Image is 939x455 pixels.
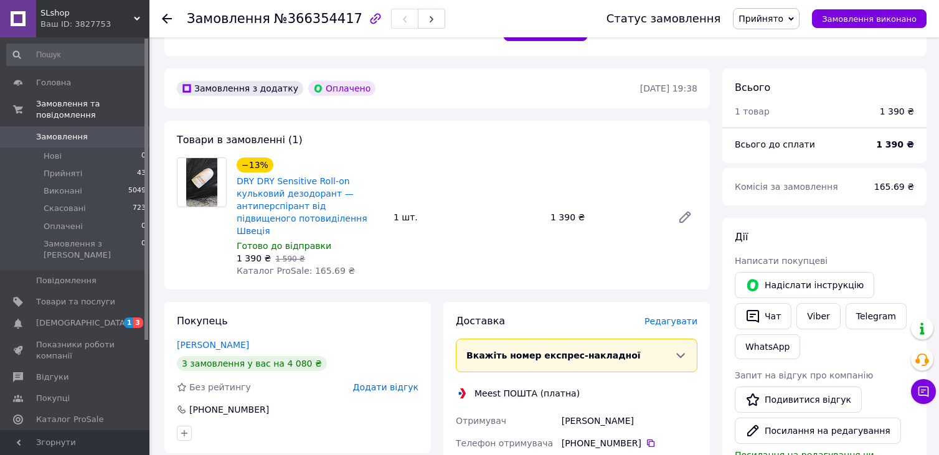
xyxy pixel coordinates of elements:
[237,157,273,172] div: −13%
[874,182,914,192] span: 165.69 ₴
[36,296,115,307] span: Товари та послуги
[562,437,697,449] div: [PHONE_NUMBER]
[911,379,936,404] button: Чат з покупцем
[735,82,770,93] span: Всього
[389,209,545,226] div: 1 шт.
[177,81,303,96] div: Замовлення з додатку
[237,241,331,251] span: Готово до відправки
[36,317,128,329] span: [DEMOGRAPHIC_DATA]
[880,105,914,118] div: 1 390 ₴
[735,256,828,266] span: Написати покупцеві
[36,393,70,404] span: Покупці
[186,158,217,207] img: DRY DRY Sensitive Roll-on кульковий дезодорант — антиперспірант від підвищеного потовиділення Швеція
[36,131,88,143] span: Замовлення
[36,414,103,425] span: Каталог ProSale
[822,14,917,24] span: Замовлення виконано
[735,272,874,298] button: Надіслати інструкцію
[846,303,907,329] a: Telegram
[456,416,506,426] span: Отримувач
[44,168,82,179] span: Прийняті
[44,151,62,162] span: Нові
[6,44,147,66] input: Пошук
[137,168,146,179] span: 43
[177,315,228,327] span: Покупець
[466,350,641,360] span: Вкажіть номер експрес-накладної
[735,370,873,380] span: Запит на відгук про компанію
[735,418,901,444] button: Посилання на редагування
[44,221,83,232] span: Оплачені
[735,387,862,413] a: Подивитися відгук
[141,221,146,232] span: 0
[308,81,375,96] div: Оплачено
[133,317,143,328] span: 3
[735,139,815,149] span: Всього до сплати
[189,382,251,392] span: Без рейтингу
[735,303,791,329] button: Чат
[237,266,355,276] span: Каталог ProSale: 165.69 ₴
[177,134,303,146] span: Товари в замовленні (1)
[177,356,327,371] div: 3 замовлення у вас на 4 080 ₴
[640,83,697,93] time: [DATE] 19:38
[559,410,700,432] div: [PERSON_NAME]
[456,315,505,327] span: Доставка
[40,7,134,19] span: SLshop
[545,209,668,226] div: 1 390 ₴
[672,205,697,230] a: Редагувати
[36,275,97,286] span: Повідомлення
[735,182,838,192] span: Комісія за замовлення
[133,203,146,214] span: 723
[187,11,270,26] span: Замовлення
[456,438,553,448] span: Телефон отримувача
[44,185,82,197] span: Виконані
[606,12,721,25] div: Статус замовлення
[44,238,141,261] span: Замовлення з [PERSON_NAME]
[796,303,840,329] a: Viber
[36,339,115,362] span: Показники роботи компанії
[274,11,362,26] span: №366354417
[188,403,270,416] div: [PHONE_NUMBER]
[237,253,271,263] span: 1 390 ₴
[44,203,86,214] span: Скасовані
[735,231,748,243] span: Дії
[124,317,134,328] span: 1
[40,19,149,30] div: Ваш ID: 3827753
[162,12,172,25] div: Повернутися назад
[735,334,800,359] a: WhatsApp
[738,14,783,24] span: Прийнято
[275,255,304,263] span: 1 590 ₴
[471,387,583,400] div: Meest ПОШТА (платна)
[36,77,71,88] span: Головна
[141,238,146,261] span: 0
[644,316,697,326] span: Редагувати
[36,98,149,121] span: Замовлення та повідомлення
[141,151,146,162] span: 0
[237,176,367,236] a: DRY DRY Sensitive Roll-on кульковий дезодорант — антиперспірант від підвищеного потовиділення Швеція
[128,185,146,197] span: 5049
[876,139,914,149] b: 1 390 ₴
[812,9,927,28] button: Замовлення виконано
[36,372,68,383] span: Відгуки
[735,106,770,116] span: 1 товар
[353,382,418,392] span: Додати відгук
[177,340,249,350] a: [PERSON_NAME]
